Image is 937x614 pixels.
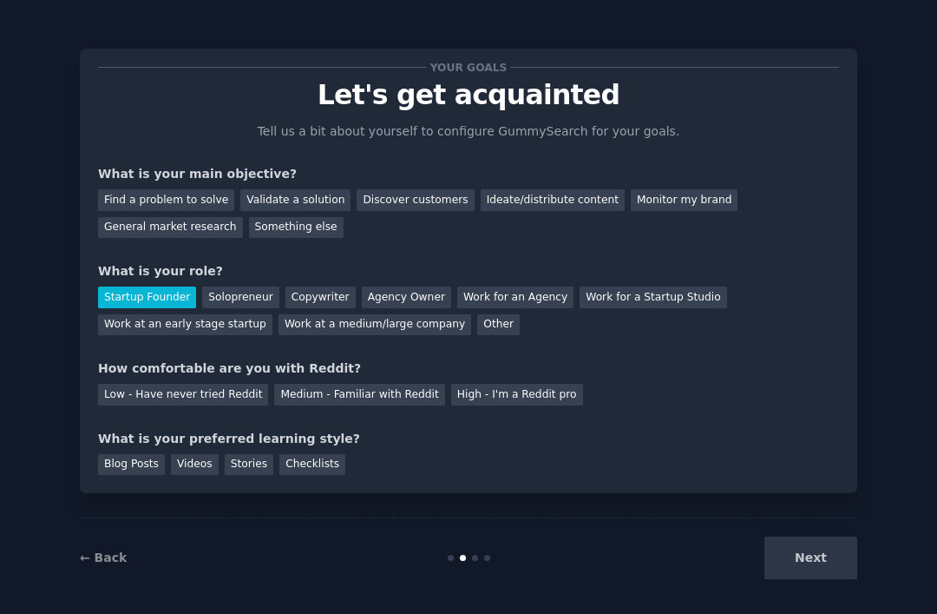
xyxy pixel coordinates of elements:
[98,165,839,183] div: What is your main objective?
[357,189,474,211] div: Discover customers
[285,287,356,308] div: Copywriter
[225,454,273,476] div: Stories
[98,430,839,448] div: What is your preferred learning style?
[362,287,451,308] div: Agency Owner
[98,217,243,239] div: General market research
[98,80,839,110] p: Let's get acquainted
[279,454,345,476] div: Checklists
[98,314,272,336] div: Work at an early stage startup
[98,262,839,281] div: What is your role?
[457,287,573,308] div: Work for an Agency
[249,217,344,239] div: Something else
[427,58,510,76] span: Your goals
[98,287,196,308] div: Startup Founder
[98,454,165,476] div: Blog Posts
[278,314,471,336] div: Work at a medium/large company
[631,189,737,211] div: Monitor my brand
[477,314,520,336] div: Other
[98,360,839,378] div: How comfortable are you with Reddit?
[580,287,726,308] div: Work for a Startup Studio
[171,454,219,476] div: Videos
[98,189,234,211] div: Find a problem to solve
[98,384,268,406] div: Low - Have never tried Reddit
[240,189,351,211] div: Validate a solution
[250,122,687,141] p: Tell us a bit about yourself to configure GummySearch for your goals.
[202,287,278,308] div: Solopreneur
[80,551,127,564] a: ← Back
[274,384,444,406] div: Medium - Familiar with Reddit
[481,189,625,211] div: Ideate/distribute content
[451,384,583,406] div: High - I'm a Reddit pro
